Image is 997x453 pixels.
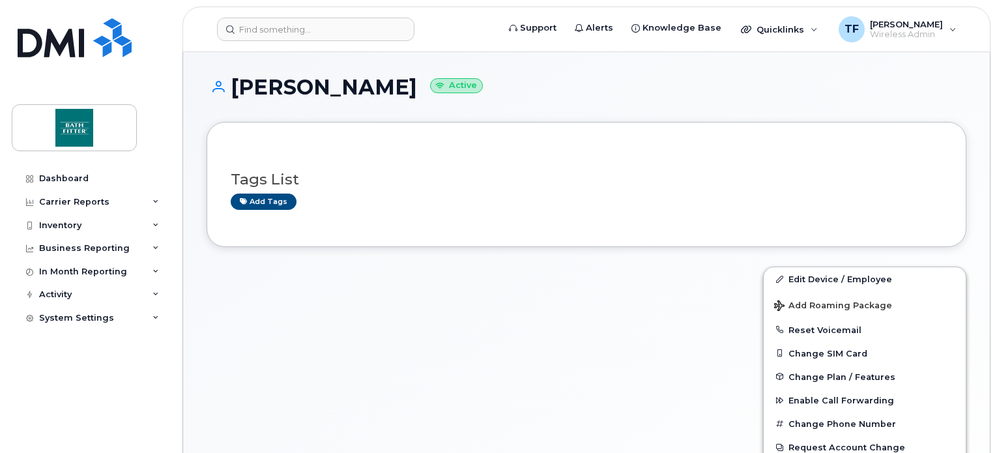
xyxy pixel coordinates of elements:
button: Change Plan / Features [764,365,966,388]
a: Add tags [231,194,296,210]
h1: [PERSON_NAME] [207,76,966,98]
span: Add Roaming Package [774,300,892,313]
button: Enable Call Forwarding [764,388,966,412]
button: Reset Voicemail [764,318,966,342]
button: Change SIM Card [764,342,966,365]
button: Add Roaming Package [764,291,966,318]
span: Change Plan / Features [788,372,895,381]
button: Change Phone Number [764,412,966,435]
a: Edit Device / Employee [764,267,966,291]
small: Active [430,78,483,93]
h3: Tags List [231,171,942,188]
span: Enable Call Forwarding [788,396,894,405]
